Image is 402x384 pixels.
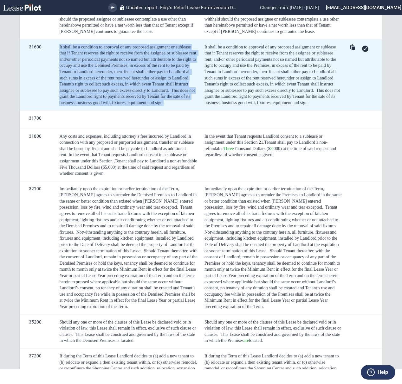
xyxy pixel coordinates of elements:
span: Immediately upon the expiration or earlier termination of the Term, [PERSON_NAME] agrees to surre... [59,186,197,210]
span: In the event that Tenant requests Landlord consent to a sublease or assignment under this Section [59,152,186,163]
span: This Lease shall be construed and governed by the laws of the state in which the Demised Premises... [59,332,195,343]
span: 35200 [29,315,42,329]
span: Should any one or more of the clauses of this Lease be declared void or in violation of law, this... [59,320,196,337]
span: 31800 [29,129,42,143]
span: , [263,140,264,145]
label: Help [378,368,388,376]
span: Three [224,146,234,151]
span: Tenant agrees to remove all of his or its trade fixtures with the exception of kitchen equipment,... [59,205,194,234]
span: Notwithstanding anything to the contrary herein, all furniture, fixtures and equipment, including... [59,230,195,253]
span: This does not grant the Landlord right to payments received by Tenant for the sale of its busines... [204,88,341,105]
span: Tenant shall pay to Landlord a non-refundable Five Thousand Dollars ($5,000) at the time of said ... [59,159,197,176]
span: 31700 [29,111,42,125]
a: 21 [259,140,263,145]
span: 31600 [29,40,42,54]
span: add a new tenant to (b) [204,354,340,365]
button: Help [361,365,395,380]
span: add a new tenant to (b) [59,354,194,365]
span: If during the Term of this Lease Landlord decides to (a) [204,354,303,358]
span: 3 [270,146,273,151]
span: Should Tenant thereafter, with the consent of Landlord, remain in possession or occupancy of any ... [204,249,341,309]
span: Should any one or more of the clauses of this Lease be declared void or in violation of law, this... [204,320,342,337]
span: Should Tenant thereafter, with the consent of Landlord, remain in possession or occupancy of any ... [59,249,198,309]
span: It shall be a condition to approval of any proposed assignment or sublease that if Tenant reserve... [59,45,197,93]
span: This Lease shall be construed and governed by the laws of the state in which the Premises located. [204,332,341,343]
span: 37200 [29,349,42,363]
span: This does not grant the Landlord right to payments received by Tenant for the sale of its busines... [59,88,195,105]
span: re [245,338,249,343]
span: , [114,159,115,163]
span: relocate or expand a then existing tenant within, or (c) [66,360,162,365]
span: Changes from: [DATE] - [DATE] [260,5,319,10]
span: Updates report: Fnrp's Retail Lease Form version 00032 [126,5,237,10]
span: Immediately upon the expiration or earlier termination of the Term, [PERSON_NAME] agrees to surre... [204,186,343,210]
span: Any costs and expenses, including attorney’s fees incurred by Landlord in connection with any pro... [59,134,194,157]
span: 32100 [29,181,42,196]
span: If during the Term of this Lease Landlord decides to (a) [59,354,158,358]
span: a [243,338,245,343]
span: In the event that Tenant requests Landlord consent to a sublease or assignment under this Section [204,134,324,145]
span: Notwithstanding anything to the contrary herein, all furniture, fixtures and equipment, including... [204,230,340,253]
span: relocate or expand a then existing tenant within, or (c) [211,360,307,365]
span: Tenant shall pay to Landlord a non-refundable Thousand Dollars ($ ,000) at the time of said reque... [204,140,337,157]
span: It shall be a condition to approval of any proposed assignment or sublease that if Tenant reserve... [204,45,337,93]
